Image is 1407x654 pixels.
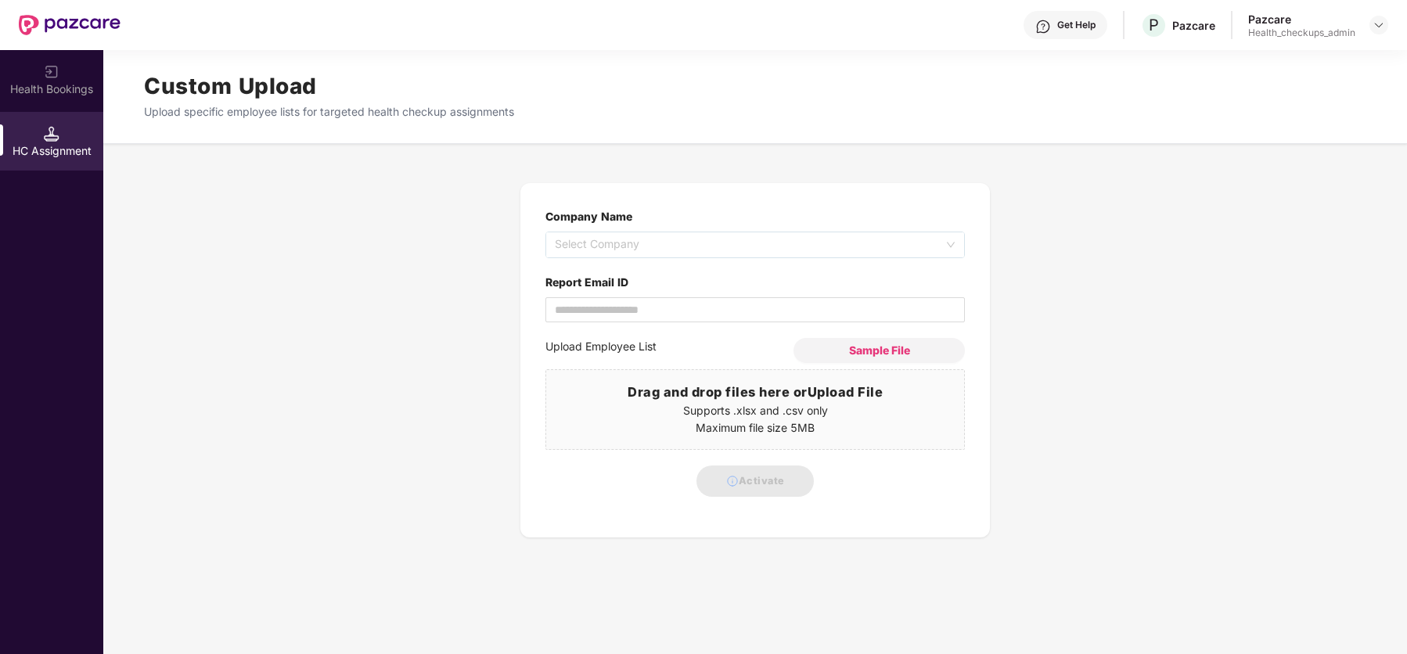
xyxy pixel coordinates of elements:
[1149,16,1159,34] span: P
[44,64,59,80] img: svg+xml;base64,PHN2ZyB3aWR0aD0iMjAiIGhlaWdodD0iMjAiIHZpZXdCb3g9IjAgMCAyMCAyMCIgZmlsbD0ibm9uZSIgeG...
[808,384,883,400] span: Upload File
[545,210,632,223] label: Company Name
[793,338,965,363] button: Sample File
[545,274,965,291] label: Report Email ID
[1373,19,1385,31] img: svg+xml;base64,PHN2ZyBpZD0iRHJvcGRvd24tMzJ4MzIiIHhtbG5zPSJodHRwOi8vd3d3LnczLm9yZy8yMDAwL3N2ZyIgd2...
[44,126,59,142] img: svg+xml;base64,PHN2ZyB3aWR0aD0iMTQuNSIgaGVpZ2h0PSIxNC41IiB2aWV3Qm94PSIwIDAgMTYgMTYiIGZpbGw9Im5vbm...
[1035,19,1051,34] img: svg+xml;base64,PHN2ZyBpZD0iSGVscC0zMngzMiIgeG1sbnM9Imh0dHA6Ly93d3cudzMub3JnLzIwMDAvc3ZnIiB3aWR0aD...
[1172,18,1215,33] div: Pazcare
[546,419,964,437] p: Maximum file size 5MB
[144,69,1366,103] h1: Custom Upload
[19,15,121,35] img: New Pazcare Logo
[546,402,964,419] p: Supports .xlsx and .csv only
[696,465,814,497] button: Activate
[546,370,964,450] span: Drag and drop files here orUpload FileSupports .xlsx and .csv onlyMaximum file size 5MB
[546,383,964,403] h3: Drag and drop files here or
[1248,27,1355,39] div: Health_checkups_admin
[555,232,955,257] span: Select Company
[1057,19,1096,31] div: Get Help
[849,343,910,358] span: Sample File
[144,103,1366,120] p: Upload specific employee lists for targeted health checkup assignments
[545,338,793,363] label: Upload Employee List
[1248,12,1355,27] div: Pazcare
